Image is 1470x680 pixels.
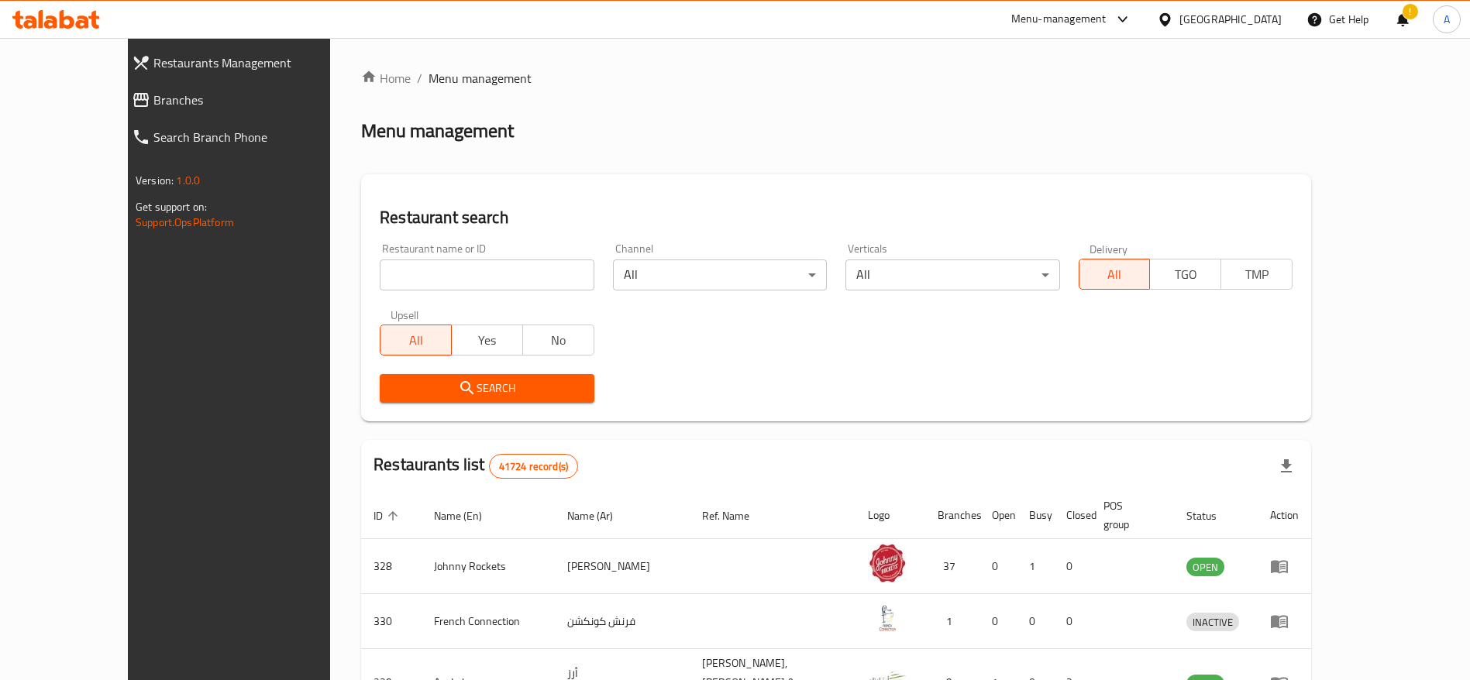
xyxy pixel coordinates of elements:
div: Menu [1270,557,1299,575]
div: Export file [1268,448,1305,485]
td: Johnny Rockets [422,539,555,594]
td: 37 [925,539,979,594]
div: All [845,259,1059,290]
span: Get support on: [136,197,207,217]
th: Logo [855,492,925,539]
a: Support.OpsPlatform [136,212,234,232]
span: INACTIVE [1186,613,1239,631]
button: All [1079,259,1151,290]
h2: Restaurants list [374,453,578,479]
span: All [387,329,446,352]
a: Restaurants Management [119,44,374,81]
td: 0 [979,594,1017,649]
img: Johnny Rockets [868,544,907,582]
span: Ref. Name [702,507,769,525]
span: Search [392,379,581,398]
span: Name (Ar) [567,507,633,525]
th: Busy [1017,492,1054,539]
th: Open [979,492,1017,539]
button: TGO [1149,259,1221,290]
th: Closed [1054,492,1091,539]
div: All [613,259,827,290]
button: Yes [451,325,523,355]
div: Total records count [489,454,578,479]
img: French Connection [868,599,907,637]
span: Branches [153,91,361,109]
span: Version: [136,170,174,191]
span: 1.0.0 [176,170,200,191]
span: No [529,329,588,352]
button: All [380,325,452,355]
td: 328 [361,539,422,594]
div: OPEN [1186,558,1224,576]
td: [PERSON_NAME] [555,539,690,594]
td: 0 [1054,539,1091,594]
button: TMP [1220,259,1293,290]
td: 0 [979,539,1017,594]
span: 41724 record(s) [490,459,577,474]
span: Search Branch Phone [153,128,361,146]
label: Delivery [1090,243,1128,254]
span: OPEN [1186,558,1224,576]
label: Upsell [391,309,419,320]
span: TGO [1156,263,1215,286]
div: [GEOGRAPHIC_DATA] [1179,11,1282,28]
button: Search [380,374,594,403]
li: / [417,69,422,88]
span: Menu management [429,69,532,88]
td: French Connection [422,594,555,649]
span: Restaurants Management [153,53,361,72]
span: ID [374,507,403,525]
td: 0 [1054,594,1091,649]
span: A [1444,11,1450,28]
span: POS group [1103,496,1155,534]
th: Branches [925,492,979,539]
a: Search Branch Phone [119,118,374,156]
h2: Menu management [361,118,514,143]
nav: breadcrumb [361,69,1311,88]
button: No [522,325,594,355]
span: Name (En) [434,507,502,525]
td: 1 [1017,539,1054,594]
div: INACTIVE [1186,613,1239,631]
td: 330 [361,594,422,649]
span: TMP [1227,263,1286,286]
span: Yes [458,329,517,352]
span: Status [1186,507,1237,525]
a: Branches [119,81,374,118]
div: Menu-management [1011,10,1107,29]
h2: Restaurant search [380,206,1293,229]
td: 1 [925,594,979,649]
span: All [1086,263,1145,286]
input: Search for restaurant name or ID.. [380,259,594,290]
th: Action [1258,492,1311,539]
a: Home [361,69,411,88]
td: فرنش كونكشن [555,594,690,649]
div: Menu [1270,612,1299,630]
td: 0 [1017,594,1054,649]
